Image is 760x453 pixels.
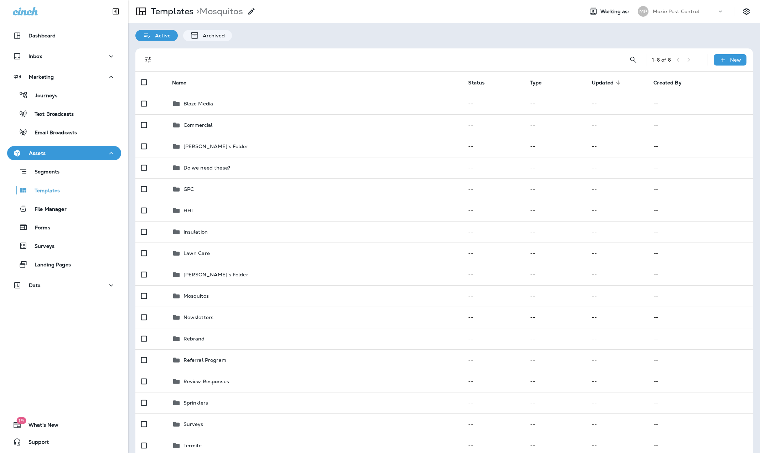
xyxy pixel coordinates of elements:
td: -- [462,157,524,178]
td: -- [586,243,648,264]
td: -- [524,392,586,413]
td: -- [586,371,648,392]
button: Dashboard [7,28,121,43]
td: -- [648,371,753,392]
td: -- [648,93,753,114]
button: Email Broadcasts [7,125,121,140]
p: Text Broadcasts [27,111,74,118]
p: Templates [27,188,60,194]
span: Type [530,80,542,86]
td: -- [462,307,524,328]
p: Archived [199,33,225,38]
button: Settings [740,5,753,18]
span: Created By [653,79,691,86]
td: -- [462,264,524,285]
td: -- [462,371,524,392]
td: -- [524,178,586,200]
td: -- [648,328,753,349]
td: -- [524,264,586,285]
span: Working as: [600,9,631,15]
p: Active [151,33,171,38]
p: New [730,57,741,63]
td: -- [462,413,524,435]
td: -- [586,178,648,200]
td: -- [462,243,524,264]
td: -- [648,349,753,371]
p: Dashboard [29,33,56,38]
td: -- [524,157,586,178]
td: -- [524,200,586,221]
p: Referral Program [183,357,226,363]
td: -- [648,136,753,157]
p: Surveys [27,243,55,250]
td: -- [648,157,753,178]
p: Inbox [29,53,42,59]
td: -- [524,413,586,435]
td: -- [462,221,524,243]
p: Surveys [183,421,203,427]
td: -- [524,93,586,114]
button: Filters [141,53,155,67]
td: -- [462,114,524,136]
td: -- [586,114,648,136]
td: -- [524,221,586,243]
span: Name [172,80,187,86]
button: Segments [7,164,121,179]
td: -- [524,371,586,392]
td: -- [524,285,586,307]
button: Templates [7,183,121,198]
button: Marketing [7,70,121,84]
button: File Manager [7,201,121,216]
td: -- [648,200,753,221]
p: Marketing [29,74,54,80]
p: Newsletters [183,314,214,320]
td: -- [462,178,524,200]
td: -- [648,221,753,243]
td: -- [524,243,586,264]
td: -- [462,93,524,114]
span: Updated [592,80,614,86]
td: -- [648,307,753,328]
p: Blaze Media [183,101,213,106]
td: -- [524,307,586,328]
p: Moxie Pest Control [653,9,699,14]
button: Search Templates [626,53,640,67]
td: -- [462,136,524,157]
td: -- [586,392,648,413]
button: Data [7,278,121,292]
td: -- [586,285,648,307]
button: Support [7,435,121,449]
p: Email Broadcasts [27,130,77,136]
td: -- [462,392,524,413]
p: Data [29,282,41,288]
button: Assets [7,146,121,160]
td: -- [586,413,648,435]
td: -- [524,349,586,371]
button: Inbox [7,49,121,63]
td: -- [462,200,524,221]
span: 19 [16,417,26,424]
p: GPC [183,186,194,192]
p: Templates [148,6,193,17]
p: Do we need these? [183,165,230,171]
p: Assets [29,150,46,156]
td: -- [586,264,648,285]
td: -- [586,328,648,349]
button: Surveys [7,238,121,253]
span: Name [172,79,196,86]
p: [PERSON_NAME]'s Folder [183,272,248,277]
p: Sprinklers [183,400,208,406]
p: [PERSON_NAME]'s Folder [183,144,248,149]
span: Type [530,79,551,86]
td: -- [586,93,648,114]
span: What's New [21,422,58,431]
td: -- [648,114,753,136]
td: -- [648,178,753,200]
td: -- [586,307,648,328]
p: Forms [28,225,50,231]
td: -- [462,349,524,371]
td: -- [586,221,648,243]
td: -- [648,264,753,285]
p: Review Responses [183,379,229,384]
div: 1 - 6 of 6 [652,57,671,63]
